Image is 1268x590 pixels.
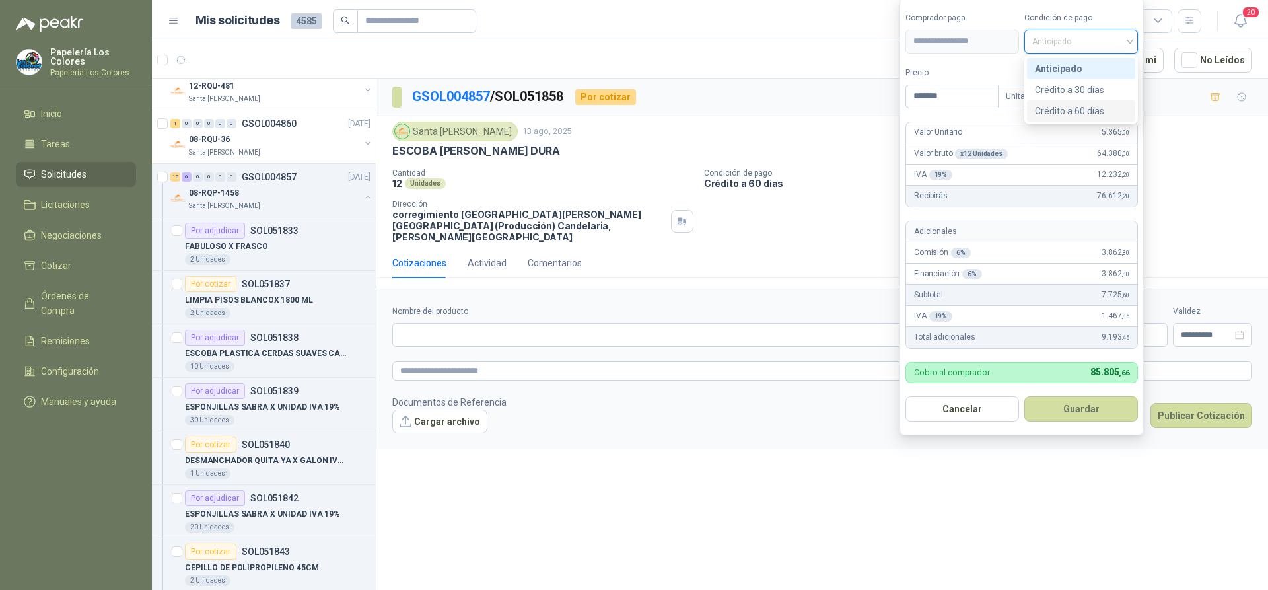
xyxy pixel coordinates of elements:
p: 08-RQU-36 [189,133,230,146]
button: Cargar archivo [392,410,487,433]
span: Licitaciones [41,198,90,212]
p: SOL051837 [242,279,290,289]
span: Manuales y ayuda [41,394,116,409]
p: Documentos de Referencia [392,395,507,410]
p: corregimiento [GEOGRAPHIC_DATA][PERSON_NAME][GEOGRAPHIC_DATA] (Producción) Candelaria , [PERSON_N... [392,209,666,242]
span: Inicio [41,106,62,121]
p: SOL051840 [242,440,290,449]
label: Nombre del producto [392,305,983,318]
a: Cotizar [16,253,136,278]
span: Unitario [1006,87,1079,106]
p: Dirección [392,200,666,209]
p: Adicionales [914,225,956,238]
div: 20 Unidades [185,522,234,533]
div: Anticipado [1035,61,1127,76]
button: No Leídos [1174,48,1252,73]
p: Valor bruto [914,147,1008,160]
p: Santa [PERSON_NAME] [189,201,260,211]
div: Crédito a 30 días [1027,79,1135,100]
div: 15 [170,172,180,182]
span: ,00 [1121,150,1129,157]
a: Por cotizarSOL051837LIMPIA PISOS BLANCOX 1800 ML2 Unidades [152,271,376,324]
p: ESCOBA [PERSON_NAME] DURA [392,144,560,158]
button: Guardar [1024,396,1138,422]
span: Configuración [41,364,99,379]
p: ESCOBA PLASTICA CERDAS SUAVES CABO PLAST [185,348,349,360]
span: ,00 [1121,129,1129,136]
div: Unidades [405,178,446,189]
div: Crédito a 60 días [1027,100,1135,122]
p: IVA [914,168,952,181]
div: Cotizaciones [392,256,446,270]
span: 4585 [291,13,322,29]
p: [DATE] [348,171,370,184]
div: 0 [227,172,236,182]
span: 85.805 [1090,367,1129,377]
span: search [341,16,350,25]
span: 9.193 [1102,331,1129,344]
div: Por cotizar [185,276,236,292]
span: ,60 [1121,291,1129,299]
p: GSOL004860 [242,119,297,128]
span: ,80 [1121,249,1129,256]
p: Cobro al comprador [914,368,990,377]
div: 0 [204,172,214,182]
p: IVA [914,310,952,322]
p: SOL051839 [250,387,299,396]
p: LIMPIA PISOS BLANCOX 1800 ML [185,294,313,307]
img: Logo peakr [16,16,83,32]
p: Comisión [914,246,971,259]
p: SOL051842 [250,494,299,503]
p: Subtotal [914,289,943,301]
div: Por cotizar [185,544,236,560]
div: Comentarios [528,256,582,270]
img: Company Logo [170,83,186,99]
a: Configuración [16,359,136,384]
a: 1 0 0 0 0 0 GSOL004861[DATE] Company Logo12-RQU-481Santa [PERSON_NAME] [170,62,373,104]
label: Condición de pago [1024,12,1138,24]
div: 1 Unidades [185,468,230,479]
p: Total adicionales [914,331,975,344]
p: SOL051838 [250,333,299,342]
span: Órdenes de Compra [41,289,123,318]
p: 08-RQP-1458 [189,187,239,200]
div: 2 Unidades [185,575,230,586]
div: 0 [193,119,203,128]
p: / SOL051858 [412,87,565,107]
button: Cancelar [905,396,1019,422]
a: Por adjudicarSOL051842ESPONJILLAS SABRA X UNIDAD IVA 19%20 Unidades [152,485,376,538]
span: 64.380 [1097,147,1129,160]
div: 0 [193,172,203,182]
span: ,46 [1121,334,1129,341]
span: 3.862 [1102,246,1129,259]
div: 19 % [929,311,953,322]
p: SOL051833 [250,226,299,235]
div: Crédito a 30 días [1035,83,1127,97]
div: 6 [182,172,192,182]
div: 2 Unidades [185,308,230,318]
div: 6 % [962,269,982,279]
a: Negociaciones [16,223,136,248]
div: Santa [PERSON_NAME] [392,122,518,141]
p: Condición de pago [704,168,1263,178]
div: 30 Unidades [185,415,234,425]
a: Por adjudicarSOL051839ESPONJILLAS SABRA X UNIDAD IVA 19%30 Unidades [152,378,376,431]
span: 1.467 [1102,310,1129,322]
div: 0 [227,119,236,128]
div: Por adjudicar [185,223,245,239]
div: 2 Unidades [185,254,230,265]
span: Tareas [41,137,70,151]
p: Recibirás [914,190,948,202]
a: Remisiones [16,328,136,353]
div: Por adjudicar [185,383,245,399]
div: 6 % [951,248,971,258]
div: Anticipado [1027,58,1135,79]
label: Validez [1173,305,1252,318]
span: Cotizar [41,258,71,273]
p: Santa [PERSON_NAME] [189,94,260,104]
p: ESPONJILLAS SABRA X UNIDAD IVA 19% [185,508,340,521]
p: Valor Unitario [914,126,962,139]
img: Company Logo [17,50,42,75]
span: ,20 [1121,171,1129,178]
a: Inicio [16,101,136,126]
